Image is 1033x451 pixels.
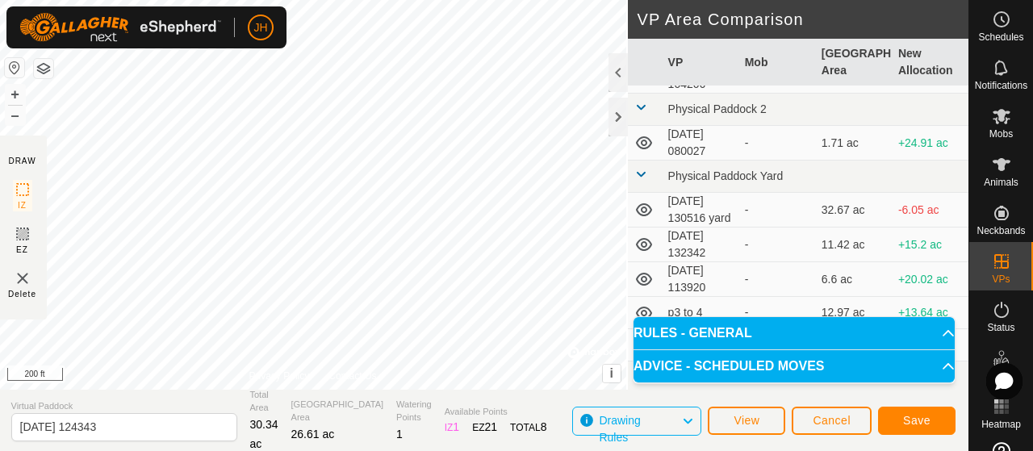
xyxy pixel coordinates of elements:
button: View [708,407,785,435]
img: Gallagher Logo [19,13,221,42]
span: 8 [541,420,547,433]
span: View [734,414,759,427]
td: 6.6 ac [815,262,892,297]
span: 1 [396,428,403,441]
button: Map Layers [34,59,53,78]
div: TOTAL [510,419,546,436]
th: Mob [738,39,815,86]
td: 11.42 ac [815,228,892,262]
span: 26.61 ac [291,428,335,441]
div: - [745,202,809,219]
button: – [6,106,25,125]
th: [GEOGRAPHIC_DATA] Area [815,39,892,86]
span: Cancel [813,414,851,427]
td: -6.05 ac [892,193,968,228]
td: [DATE] 132342 [662,228,738,262]
div: - [745,135,809,152]
span: Delete [8,288,36,300]
td: +20.02 ac [892,262,968,297]
span: VPs [992,274,1010,284]
td: +15.2 ac [892,228,968,262]
span: Neckbands [977,226,1025,236]
td: [DATE] 080027 [662,126,738,161]
span: 30.34 ac [250,418,278,450]
th: VP [662,39,738,86]
span: [GEOGRAPHIC_DATA] Area [291,398,384,424]
span: Virtual Paddock [11,399,237,413]
p-accordion-header: ADVICE - SCHEDULED MOVES [634,350,955,382]
div: - [745,304,809,321]
span: IZ [18,199,27,211]
span: JH [253,19,267,36]
div: IZ [445,419,459,436]
td: 32.67 ac [815,193,892,228]
span: Heatmap [981,420,1021,429]
span: Status [987,323,1014,332]
td: 1.71 ac [815,126,892,161]
button: i [603,365,621,382]
span: Total Area [250,388,278,415]
span: Physical Paddock 2 [668,102,767,115]
a: Privacy Policy [249,369,310,383]
span: ADVICE - SCHEDULED MOVES [634,360,824,373]
img: VP [13,269,32,288]
span: Save [903,414,931,427]
span: Notifications [975,81,1027,90]
td: +13.64 ac [892,297,968,329]
div: - [745,271,809,288]
button: Save [878,407,956,435]
div: EZ [472,419,497,436]
span: Animals [984,177,1018,187]
span: Available Points [445,405,547,419]
span: EZ [16,244,28,256]
td: [DATE] 130516 yard [662,193,738,228]
span: Schedules [978,32,1023,42]
th: New Allocation [892,39,968,86]
span: Watering Points [396,398,432,424]
a: Contact Us [328,369,376,383]
span: Physical Paddock Yard [668,169,784,182]
span: 1 [453,420,459,433]
span: Drawing Rules [599,414,640,444]
button: Reset Map [5,58,24,77]
td: p3 to 4 [662,297,738,329]
div: - [745,236,809,253]
span: i [609,366,613,380]
td: +24.91 ac [892,126,968,161]
td: 12.97 ac [815,297,892,329]
button: Cancel [792,407,872,435]
h2: VP Area Comparison [638,10,968,29]
td: [DATE] 113920 [662,262,738,297]
span: Mobs [989,129,1013,139]
span: 21 [484,420,497,433]
button: + [6,85,25,104]
p-accordion-header: RULES - GENERAL [634,317,955,349]
span: RULES - GENERAL [634,327,752,340]
div: DRAW [8,155,36,167]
